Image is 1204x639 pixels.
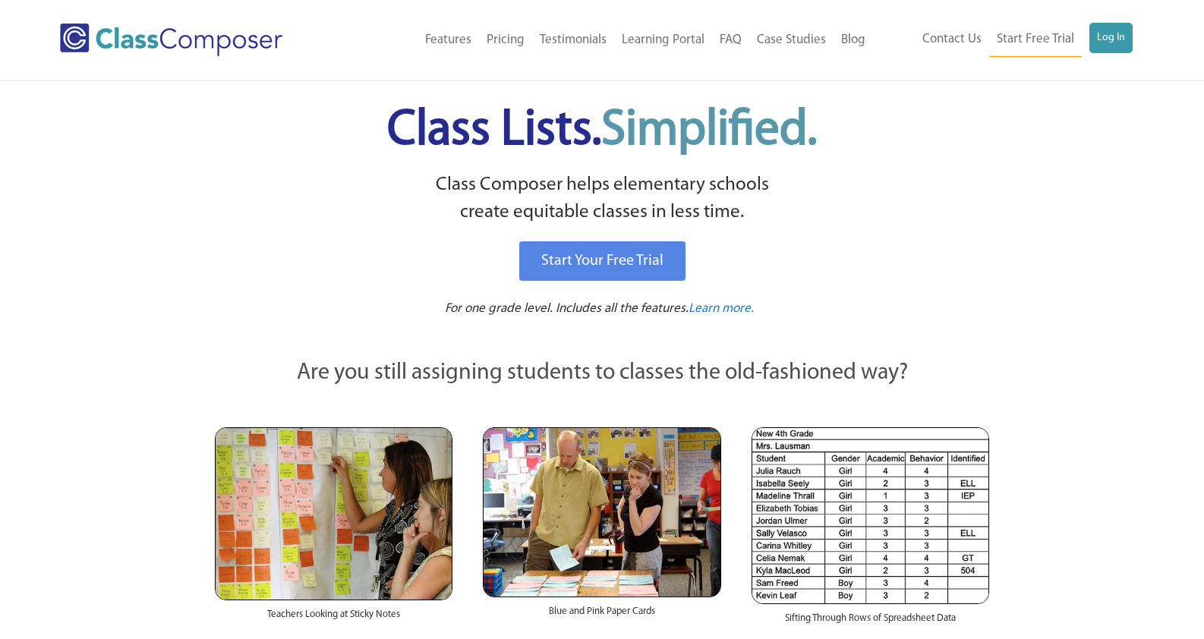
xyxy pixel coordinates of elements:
[601,106,817,156] span: Simplified.
[483,597,720,634] div: Blue and Pink Paper Cards
[614,24,712,57] a: Learning Portal
[418,24,479,57] a: Features
[483,427,720,597] img: Blue and Pink Paper Cards
[1089,23,1133,53] a: Log In
[689,302,754,315] span: Learn more.
[60,24,282,56] img: Class Composer
[532,24,614,57] a: Testimonials
[387,106,817,156] span: Class Lists.
[215,427,452,600] img: Teachers Looking at Sticky Notes
[215,357,989,390] p: Are you still assigning students to classes the old-fashioned way?
[752,427,989,604] img: Spreadsheets
[519,241,686,281] a: Start Your Free Trial
[445,302,689,315] span: For one grade level. Includes all the features.
[342,24,873,57] nav: Header Menu
[915,23,989,56] a: Contact Us
[712,24,749,57] a: FAQ
[989,23,1082,57] a: Start Free Trial
[541,253,663,269] span: Start Your Free Trial
[479,24,532,57] a: Pricing
[749,24,834,57] a: Case Studies
[215,600,452,637] div: Teachers Looking at Sticky Notes
[689,300,754,319] a: Learn more.
[834,24,873,57] a: Blog
[873,23,1133,57] nav: Header Menu
[213,172,991,227] p: Class Composer helps elementary schools create equitable classes in less time.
